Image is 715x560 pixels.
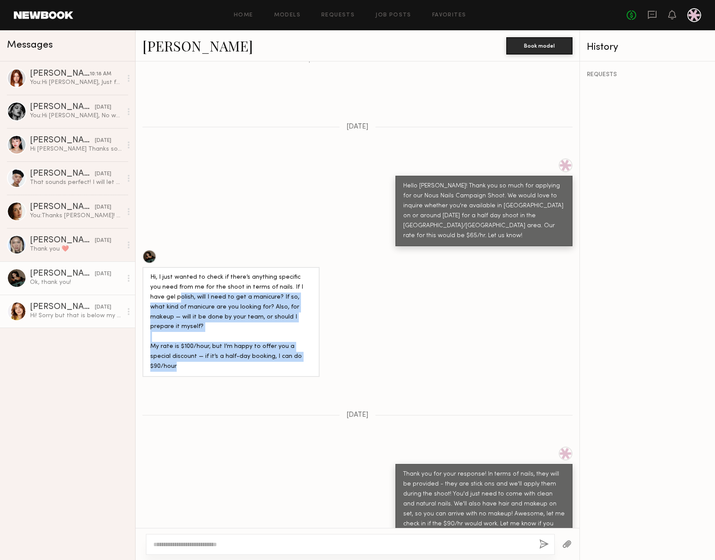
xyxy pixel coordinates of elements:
[30,112,122,120] div: You: Hi [PERSON_NAME], No worries, I totally understand! Would love to work with you in our futur...
[95,270,111,278] div: [DATE]
[30,178,122,187] div: That sounds perfect! I will let you know when the nail tips arrive! I received the Venmo! Thank y...
[30,270,95,278] div: [PERSON_NAME]
[90,70,111,78] div: 10:18 AM
[506,42,573,49] a: Book model
[30,236,95,245] div: [PERSON_NAME]
[403,470,565,539] div: Thank you for your response! In terms of nails, they will be provided - they are stick ons and we...
[346,123,369,131] span: [DATE]
[30,145,122,153] div: Hi [PERSON_NAME] Thanks so much for your kind words! I hope to work together in the future. [PERS...
[506,37,573,55] button: Book model
[587,72,708,78] div: REQUESTS
[403,181,565,241] div: Hello [PERSON_NAME]! Thank you so much for applying for our Nous Nails Campaign Shoot. We would l...
[30,203,95,212] div: [PERSON_NAME]
[432,13,466,18] a: Favorites
[30,103,95,112] div: [PERSON_NAME]
[30,278,122,286] div: Ok, thank you!
[30,136,95,145] div: [PERSON_NAME]
[150,273,312,372] div: Hi, I just wanted to check if there’s anything specific you need from me for the shoot in terms o...
[30,312,122,320] div: Hi! Sorry but that is below my rate.
[30,70,90,78] div: [PERSON_NAME]
[95,303,111,312] div: [DATE]
[587,42,708,52] div: History
[375,13,411,18] a: Job Posts
[321,13,355,18] a: Requests
[95,170,111,178] div: [DATE]
[234,13,253,18] a: Home
[30,212,122,220] div: You: Thanks [PERSON_NAME]! We will definitely reach out for the next shoot :) We would love to wo...
[95,203,111,212] div: [DATE]
[95,237,111,245] div: [DATE]
[346,412,369,419] span: [DATE]
[95,103,111,112] div: [DATE]
[95,137,111,145] div: [DATE]
[30,303,95,312] div: [PERSON_NAME]
[274,13,301,18] a: Models
[7,40,53,50] span: Messages
[142,36,253,55] a: [PERSON_NAME]
[30,245,122,253] div: Thank you ❤️
[30,78,122,87] div: You: Hi [PERSON_NAME], Just following up on my note [DATE] — could you please share your mailing ...
[30,170,95,178] div: [PERSON_NAME]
